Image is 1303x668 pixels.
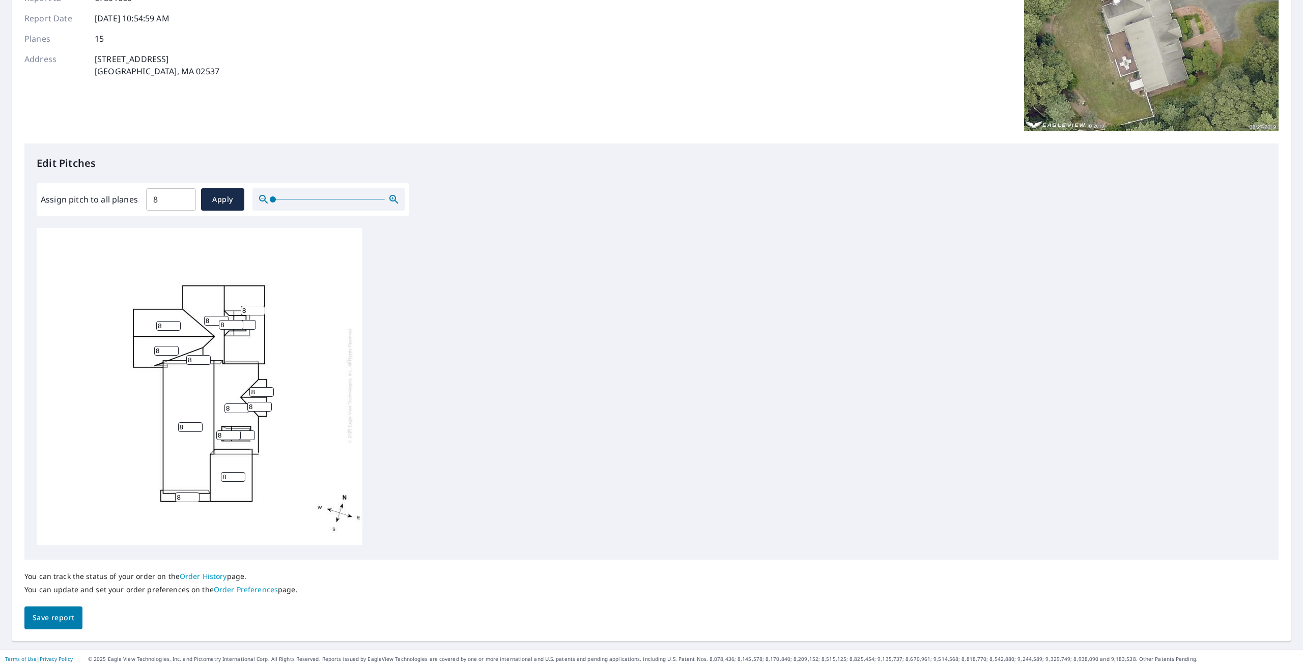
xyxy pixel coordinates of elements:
p: Planes [24,33,86,45]
p: [STREET_ADDRESS] [GEOGRAPHIC_DATA], MA 02537 [95,53,219,77]
p: Edit Pitches [37,156,1266,171]
p: [DATE] 10:54:59 AM [95,12,169,24]
span: Save report [33,612,74,624]
input: 00.0 [146,185,196,214]
p: | [5,656,73,662]
a: Privacy Policy [40,655,73,662]
label: Assign pitch to all planes [41,193,138,206]
p: 15 [95,33,104,45]
p: Address [24,53,86,77]
p: © 2025 Eagle View Technologies, Inc. and Pictometry International Corp. All Rights Reserved. Repo... [88,655,1298,663]
a: Terms of Use [5,655,37,662]
span: Apply [209,193,236,206]
button: Save report [24,606,82,629]
p: Report Date [24,12,86,24]
p: You can track the status of your order on the page. [24,572,298,581]
a: Order Preferences [214,585,278,594]
button: Apply [201,188,244,211]
a: Order History [180,571,227,581]
p: You can update and set your order preferences on the page. [24,585,298,594]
